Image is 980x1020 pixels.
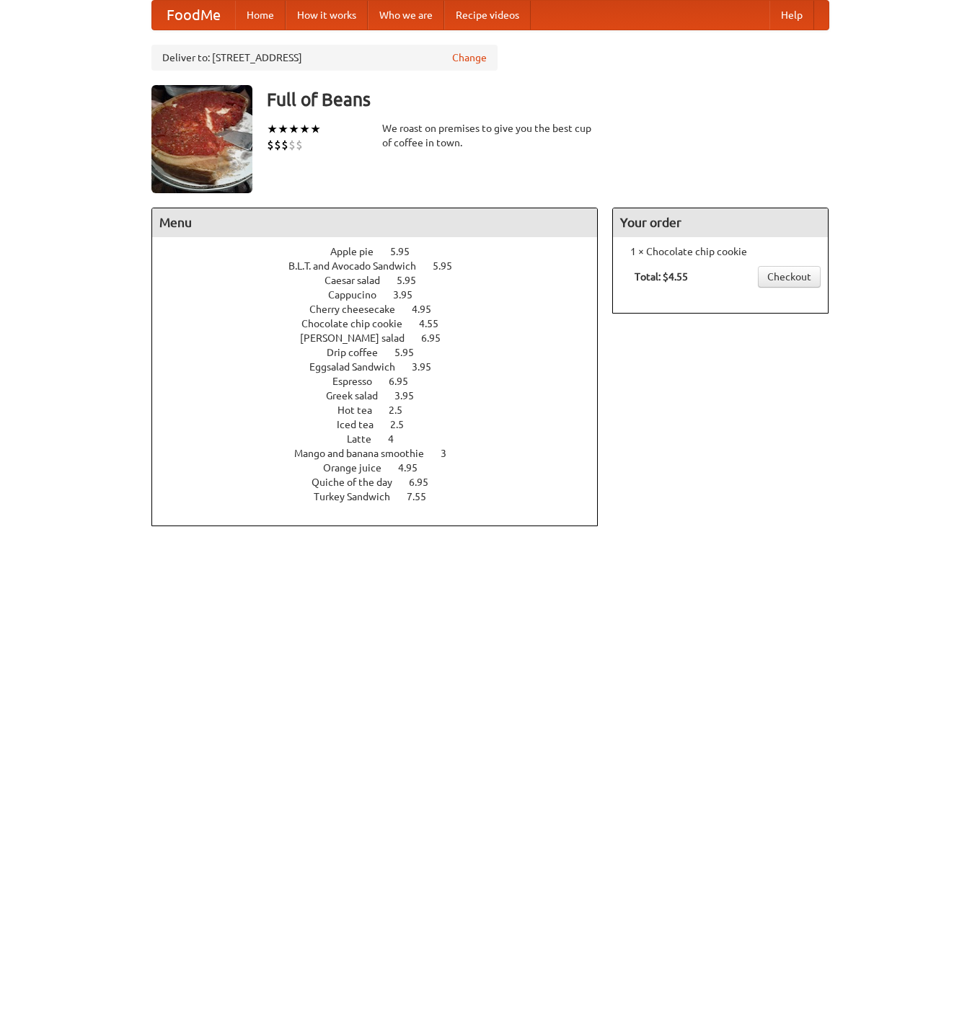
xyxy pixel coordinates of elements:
[325,275,443,286] a: Caesar salad 5.95
[300,332,419,344] span: [PERSON_NAME] salad
[389,404,417,416] span: 2.5
[394,390,428,402] span: 3.95
[327,347,441,358] a: Drip coffee 5.95
[347,433,386,445] span: Latte
[393,289,427,301] span: 3.95
[309,303,458,315] a: Cherry cheesecake 4.95
[332,376,387,387] span: Espresso
[337,419,388,430] span: Iced tea
[152,208,598,237] h4: Menu
[288,260,431,272] span: B.L.T. and Avocado Sandwich
[390,246,424,257] span: 5.95
[441,448,461,459] span: 3
[419,318,453,329] span: 4.55
[326,390,392,402] span: Greek salad
[327,347,392,358] span: Drip coffee
[288,121,299,137] li: ★
[267,137,274,153] li: $
[152,1,235,30] a: FoodMe
[452,50,487,65] a: Change
[312,476,407,488] span: Quiche of the day
[296,137,303,153] li: $
[444,1,531,30] a: Recipe videos
[347,433,420,445] a: Latte 4
[288,137,296,153] li: $
[407,491,441,502] span: 7.55
[330,246,436,257] a: Apple pie 5.95
[409,476,443,488] span: 6.95
[267,121,278,137] li: ★
[309,361,458,373] a: Eggsalad Sandwich 3.95
[294,448,473,459] a: Mango and banana smoothie 3
[299,121,310,137] li: ★
[769,1,814,30] a: Help
[337,404,387,416] span: Hot tea
[301,318,417,329] span: Chocolate chip cookie
[412,361,446,373] span: 3.95
[389,376,423,387] span: 6.95
[278,121,288,137] li: ★
[397,275,431,286] span: 5.95
[398,462,432,474] span: 4.95
[314,491,405,502] span: Turkey Sandwich
[326,390,441,402] a: Greek salad 3.95
[286,1,368,30] a: How it works
[758,266,821,288] a: Checkout
[300,332,467,344] a: [PERSON_NAME] salad 6.95
[620,244,821,259] li: 1 × Chocolate chip cookie
[323,462,444,474] a: Orange juice 4.95
[309,361,410,373] span: Eggsalad Sandwich
[323,462,396,474] span: Orange juice
[368,1,444,30] a: Who we are
[433,260,467,272] span: 5.95
[288,260,479,272] a: B.L.T. and Avocado Sandwich 5.95
[325,275,394,286] span: Caesar salad
[301,318,465,329] a: Chocolate chip cookie 4.55
[337,419,431,430] a: Iced tea 2.5
[421,332,455,344] span: 6.95
[328,289,439,301] a: Cappucino 3.95
[267,85,829,114] h3: Full of Beans
[412,303,446,315] span: 4.95
[281,137,288,153] li: $
[274,137,281,153] li: $
[328,289,391,301] span: Cappucino
[332,376,435,387] a: Espresso 6.95
[235,1,286,30] a: Home
[388,433,408,445] span: 4
[382,121,599,150] div: We roast on premises to give you the best cup of coffee in town.
[294,448,438,459] span: Mango and banana smoothie
[151,85,252,193] img: angular.jpg
[330,246,388,257] span: Apple pie
[310,121,321,137] li: ★
[394,347,428,358] span: 5.95
[151,45,498,71] div: Deliver to: [STREET_ADDRESS]
[314,491,453,502] a: Turkey Sandwich 7.55
[635,271,688,283] b: Total: $4.55
[613,208,828,237] h4: Your order
[390,419,418,430] span: 2.5
[309,303,410,315] span: Cherry cheesecake
[337,404,429,416] a: Hot tea 2.5
[312,476,455,488] a: Quiche of the day 6.95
